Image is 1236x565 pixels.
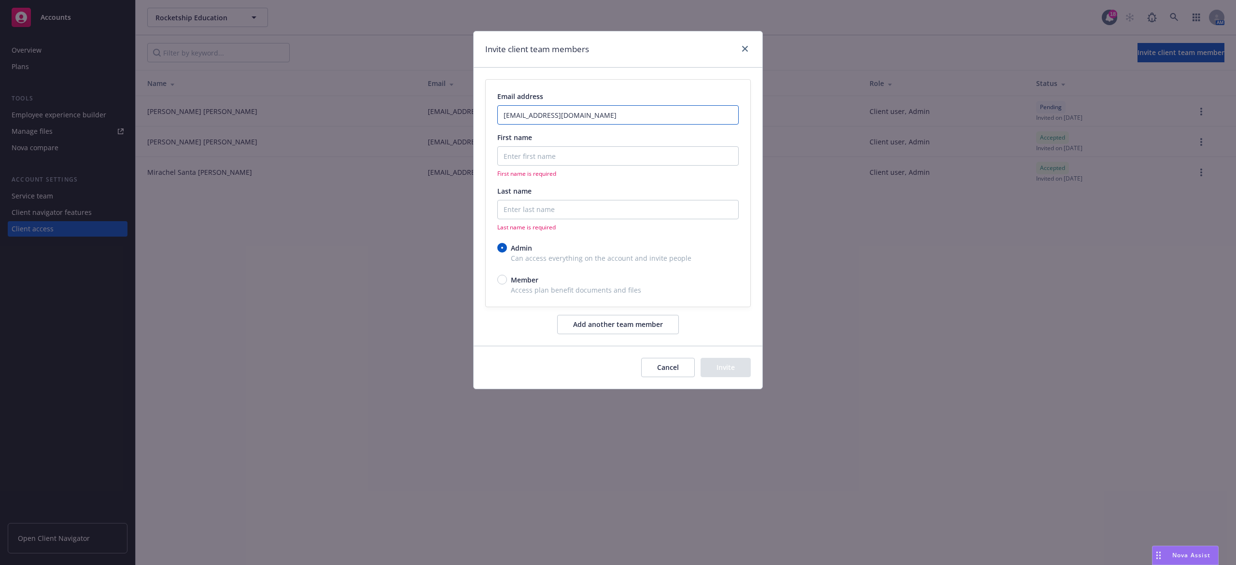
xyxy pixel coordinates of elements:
[1152,546,1219,565] button: Nova Assist
[739,43,751,55] a: close
[1152,546,1165,565] div: Drag to move
[485,79,751,307] div: email
[497,275,507,284] input: Member
[497,146,739,166] input: Enter first name
[641,358,695,377] button: Cancel
[497,92,543,101] span: Email address
[497,133,532,142] span: First name
[497,186,532,196] span: Last name
[485,43,589,56] h1: Invite client team members
[497,223,739,231] span: Last name is required
[497,253,739,263] span: Can access everything on the account and invite people
[511,275,538,285] span: Member
[497,105,739,125] input: Enter an email address
[497,169,739,178] span: First name is required
[497,200,739,219] input: Enter last name
[497,285,739,295] span: Access plan benefit documents and files
[511,243,532,253] span: Admin
[497,243,507,253] input: Admin
[557,315,679,334] button: Add another team member
[1172,551,1210,559] span: Nova Assist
